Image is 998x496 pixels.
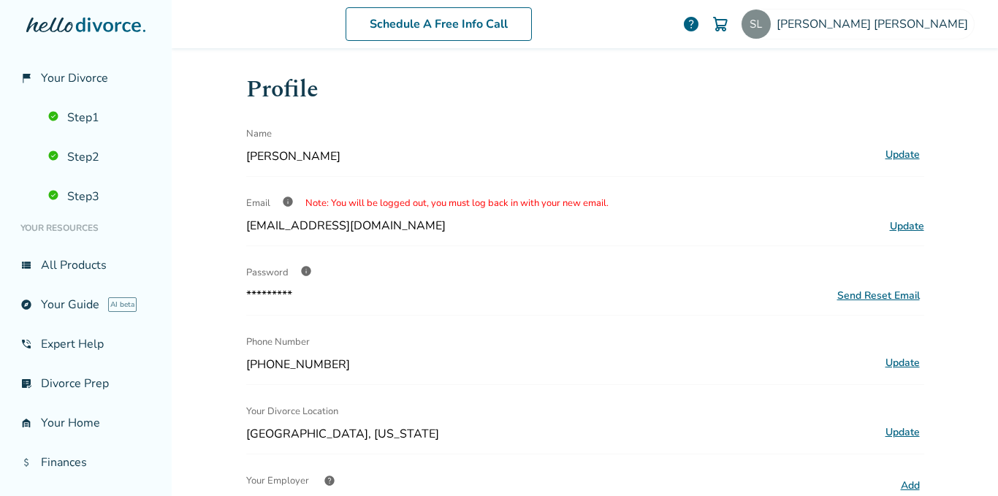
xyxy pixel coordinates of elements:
[282,196,294,207] span: info
[246,188,924,218] div: Email
[20,378,32,389] span: list_alt_check
[837,289,920,302] div: Send Reset Email
[881,423,924,442] button: Update
[12,288,160,321] a: exploreYour GuideAI beta
[12,446,160,479] a: attach_moneyFinances
[20,338,32,350] span: phone_in_talk
[12,367,160,400] a: list_alt_checkDivorce Prep
[12,61,160,95] a: flag_2Your Divorce
[108,297,137,312] span: AI beta
[12,248,160,282] a: view_listAll Products
[12,327,160,361] a: phone_in_talkExpert Help
[41,70,108,86] span: Your Divorce
[20,457,32,468] span: attach_money
[712,15,729,33] img: Cart
[777,16,974,32] span: [PERSON_NAME] [PERSON_NAME]
[246,356,875,373] span: [PHONE_NUMBER]
[890,219,924,233] span: Update
[246,218,446,234] span: [EMAIL_ADDRESS][DOMAIN_NAME]
[833,288,924,303] button: Send Reset Email
[246,327,310,356] span: Phone Number
[39,140,160,174] a: Step2
[682,15,700,33] a: help
[246,148,875,164] span: [PERSON_NAME]
[896,476,924,495] button: Add
[881,145,924,164] button: Update
[20,299,32,310] span: explore
[20,417,32,429] span: garage_home
[246,266,289,279] span: Password
[246,72,924,107] h1: Profile
[305,197,609,210] span: Note: You will be logged out, you must log back in with your new email.
[881,354,924,373] button: Update
[246,397,338,426] span: Your Divorce Location
[39,180,160,213] a: Step3
[300,265,312,277] span: info
[346,7,532,41] a: Schedule A Free Info Call
[12,406,160,440] a: garage_homeYour Home
[246,119,272,148] span: Name
[246,426,875,442] span: [GEOGRAPHIC_DATA], [US_STATE]
[246,466,309,495] span: Your Employer
[20,72,32,84] span: flag_2
[12,213,160,243] li: Your Resources
[742,9,771,39] img: columbussally@gmail.com
[39,101,160,134] a: Step1
[925,426,998,496] iframe: Chat Widget
[20,259,32,271] span: view_list
[324,475,335,487] span: help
